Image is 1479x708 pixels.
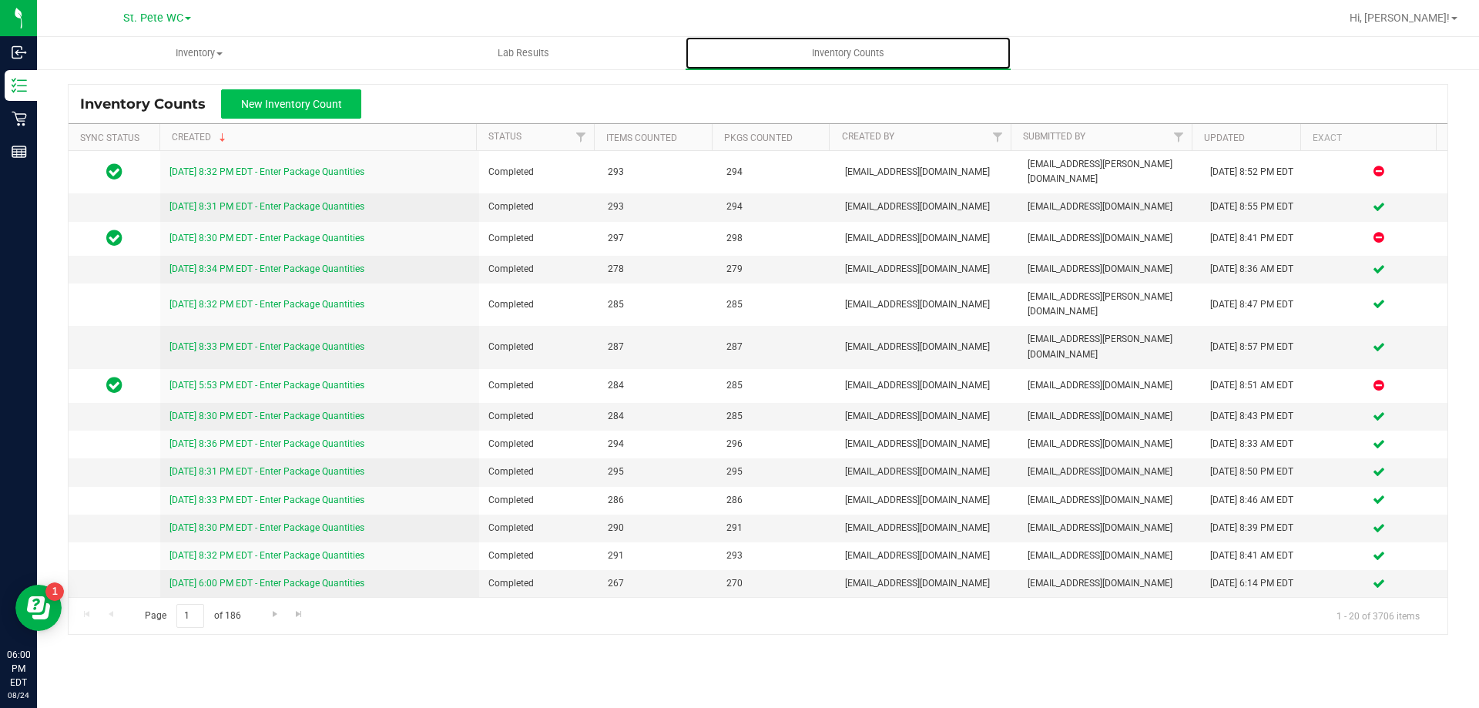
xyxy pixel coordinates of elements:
span: Hi, [PERSON_NAME]! [1350,12,1450,24]
a: [DATE] 8:36 PM EDT - Enter Package Quantities [169,438,364,449]
div: [DATE] 8:57 PM EDT [1210,340,1301,354]
div: [DATE] 8:41 PM EDT [1210,231,1301,246]
span: 287 [608,340,708,354]
span: 285 [726,378,827,393]
span: Inventory [38,46,361,60]
span: 293 [726,549,827,563]
span: Inventory Counts [80,96,221,112]
span: [EMAIL_ADDRESS][PERSON_NAME][DOMAIN_NAME] [1028,157,1192,186]
div: [DATE] 8:39 PM EDT [1210,521,1301,535]
div: [DATE] 8:50 PM EDT [1210,465,1301,479]
span: 291 [726,521,827,535]
span: [EMAIL_ADDRESS][DOMAIN_NAME] [1028,437,1192,451]
span: Completed [488,262,589,277]
span: Completed [488,378,589,393]
span: [EMAIL_ADDRESS][DOMAIN_NAME] [845,231,1009,246]
inline-svg: Inventory [12,78,27,93]
span: 295 [608,465,708,479]
a: Items Counted [606,133,677,143]
span: 297 [608,231,708,246]
span: St. Pete WC [123,12,183,25]
span: Completed [488,576,589,591]
span: [EMAIL_ADDRESS][DOMAIN_NAME] [1028,200,1192,214]
span: 294 [726,165,827,180]
span: [EMAIL_ADDRESS][DOMAIN_NAME] [1028,521,1192,535]
div: [DATE] 8:47 PM EDT [1210,297,1301,312]
span: [EMAIL_ADDRESS][DOMAIN_NAME] [1028,465,1192,479]
span: [EMAIL_ADDRESS][DOMAIN_NAME] [845,262,1009,277]
span: [EMAIL_ADDRESS][DOMAIN_NAME] [1028,576,1192,591]
th: Exact [1300,124,1436,151]
span: 1 - 20 of 3706 items [1324,604,1432,627]
span: Completed [488,465,589,479]
span: 298 [726,231,827,246]
span: 295 [726,465,827,479]
span: Page of 186 [132,604,253,628]
div: [DATE] 8:52 PM EDT [1210,165,1301,180]
a: [DATE] 8:33 PM EDT - Enter Package Quantities [169,341,364,352]
div: [DATE] 8:36 AM EDT [1210,262,1301,277]
span: Completed [488,165,589,180]
div: [DATE] 6:14 PM EDT [1210,576,1301,591]
span: [EMAIL_ADDRESS][DOMAIN_NAME] [1028,262,1192,277]
a: Filter [1165,124,1191,150]
span: 285 [726,297,827,312]
a: Created [172,132,229,143]
span: [EMAIL_ADDRESS][DOMAIN_NAME] [845,576,1009,591]
a: [DATE] 8:32 PM EDT - Enter Package Quantities [169,550,364,561]
a: [DATE] 8:30 PM EDT - Enter Package Quantities [169,522,364,533]
span: 294 [608,437,708,451]
span: Completed [488,200,589,214]
span: Completed [488,409,589,424]
p: 06:00 PM EDT [7,648,30,690]
span: [EMAIL_ADDRESS][DOMAIN_NAME] [845,340,1009,354]
span: Lab Results [477,46,570,60]
a: Go to the last page [288,604,310,625]
a: [DATE] 6:00 PM EDT - Enter Package Quantities [169,578,364,589]
span: In Sync [106,161,122,183]
span: 284 [608,409,708,424]
span: [EMAIL_ADDRESS][PERSON_NAME][DOMAIN_NAME] [1028,290,1192,319]
a: Inventory [37,37,361,69]
a: Status [488,131,522,142]
a: [DATE] 8:30 PM EDT - Enter Package Quantities [169,411,364,421]
span: [EMAIL_ADDRESS][DOMAIN_NAME] [845,378,1009,393]
a: Sync Status [80,133,139,143]
p: 08/24 [7,690,30,701]
span: Completed [488,521,589,535]
inline-svg: Inbound [12,45,27,60]
a: [DATE] 8:31 PM EDT - Enter Package Quantities [169,466,364,477]
span: [EMAIL_ADDRESS][DOMAIN_NAME] [1028,378,1192,393]
span: 293 [608,200,708,214]
span: 284 [608,378,708,393]
span: [EMAIL_ADDRESS][PERSON_NAME][DOMAIN_NAME] [1028,332,1192,361]
span: Inventory Counts [791,46,905,60]
div: [DATE] 8:55 PM EDT [1210,200,1301,214]
a: Submitted By [1023,131,1085,142]
div: [DATE] 8:41 AM EDT [1210,549,1301,563]
span: [EMAIL_ADDRESS][DOMAIN_NAME] [1028,409,1192,424]
span: 290 [608,521,708,535]
input: 1 [176,604,204,628]
div: [DATE] 8:33 AM EDT [1210,437,1301,451]
span: 267 [608,576,708,591]
span: Completed [488,493,589,508]
div: [DATE] 8:46 AM EDT [1210,493,1301,508]
a: Filter [984,124,1010,150]
a: [DATE] 8:32 PM EDT - Enter Package Quantities [169,166,364,177]
span: [EMAIL_ADDRESS][DOMAIN_NAME] [845,549,1009,563]
span: [EMAIL_ADDRESS][DOMAIN_NAME] [845,297,1009,312]
a: [DATE] 5:53 PM EDT - Enter Package Quantities [169,380,364,391]
span: 278 [608,262,708,277]
inline-svg: Reports [12,144,27,159]
a: Filter [568,124,594,150]
span: New Inventory Count [241,98,342,110]
a: Updated [1204,133,1245,143]
span: Completed [488,231,589,246]
span: Completed [488,437,589,451]
span: In Sync [106,227,122,249]
inline-svg: Retail [12,111,27,126]
a: [DATE] 8:34 PM EDT - Enter Package Quantities [169,263,364,274]
span: [EMAIL_ADDRESS][DOMAIN_NAME] [845,200,1009,214]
